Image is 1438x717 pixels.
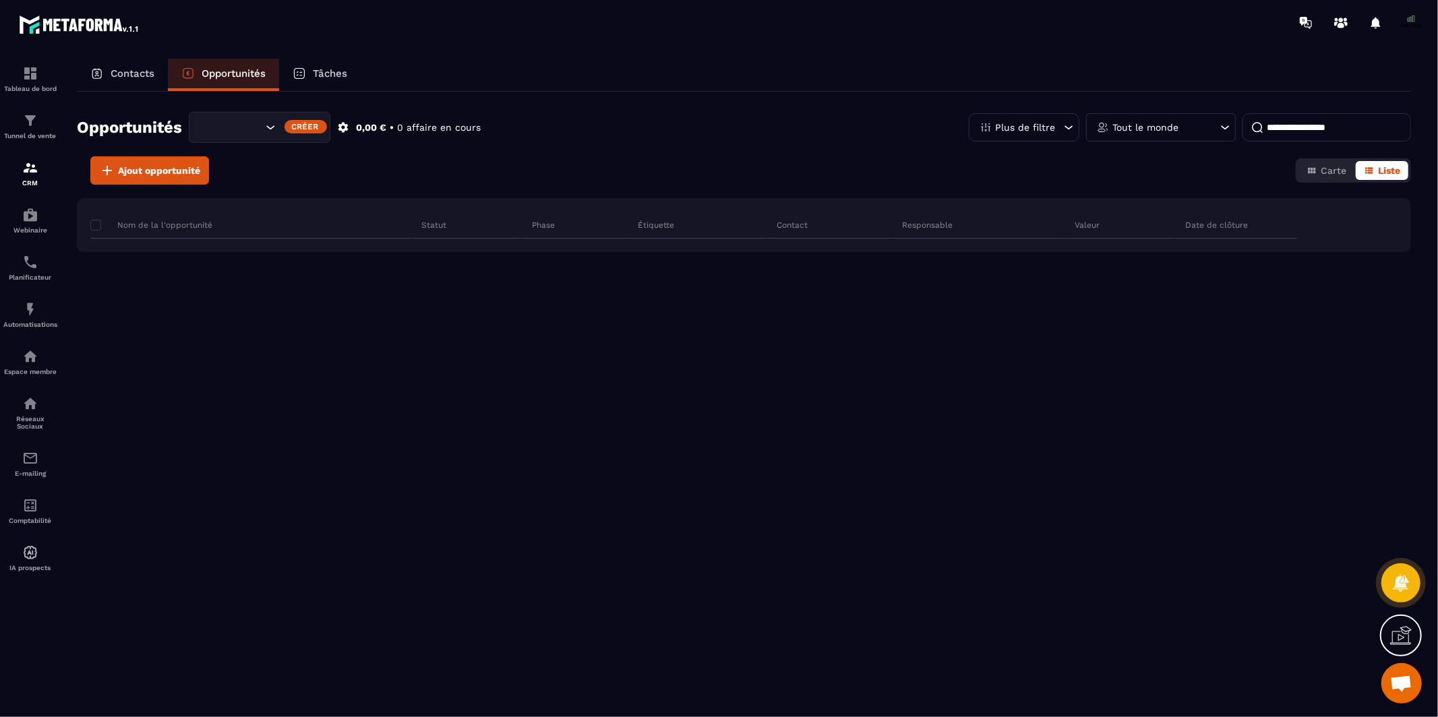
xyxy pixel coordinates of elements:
a: Tâches [279,59,361,91]
p: Nom de la l'opportunité [90,220,212,230]
p: • [390,121,394,134]
a: Ouvrir le chat [1381,663,1422,704]
p: Réseaux Sociaux [3,415,57,430]
p: Webinaire [3,226,57,234]
img: automations [22,544,38,561]
p: CRM [3,179,57,187]
a: social-networksocial-networkRéseaux Sociaux [3,385,57,440]
p: Valeur [1075,220,1100,230]
a: accountantaccountantComptabilité [3,487,57,534]
img: accountant [22,497,38,513]
p: Phase [532,220,555,230]
a: automationsautomationsEspace membre [3,338,57,385]
p: E-mailing [3,470,57,477]
img: logo [19,12,140,36]
img: automations [22,301,38,317]
img: scheduler [22,254,38,270]
p: 0,00 € [356,121,386,134]
img: social-network [22,396,38,412]
p: Date de clôture [1185,220,1248,230]
button: Carte [1298,161,1354,180]
img: formation [22,113,38,129]
p: Espace membre [3,368,57,375]
a: schedulerschedulerPlanificateur [3,244,57,291]
p: Plus de filtre [995,123,1055,132]
div: Search for option [189,112,330,143]
a: formationformationTunnel de vente [3,102,57,150]
input: Search for option [201,120,262,135]
a: formationformationCRM [3,150,57,197]
p: Comptabilité [3,517,57,524]
button: Liste [1356,161,1408,180]
p: Tout le monde [1112,123,1178,132]
img: formation [22,160,38,176]
img: email [22,450,38,466]
img: automations [22,348,38,365]
a: automationsautomationsAutomatisations [3,291,57,338]
a: emailemailE-mailing [3,440,57,487]
a: formationformationTableau de bord [3,55,57,102]
p: Tâches [313,67,347,80]
p: Contacts [111,67,154,80]
p: Planificateur [3,274,57,281]
span: Ajout opportunité [118,164,200,177]
p: Étiquette [638,220,674,230]
a: Contacts [77,59,168,91]
p: IA prospects [3,564,57,571]
img: formation [22,65,38,82]
span: Carte [1321,165,1346,176]
p: Opportunités [202,67,266,80]
a: Opportunités [168,59,279,91]
p: Tableau de bord [3,85,57,92]
img: automations [22,207,38,223]
span: Liste [1378,165,1400,176]
div: Créer [284,120,327,133]
p: Tunnel de vente [3,132,57,139]
p: 0 affaire en cours [397,121,481,134]
h2: Opportunités [77,114,182,141]
button: Ajout opportunité [90,156,209,185]
p: Contact [777,220,808,230]
a: automationsautomationsWebinaire [3,197,57,244]
p: Statut [421,220,446,230]
p: Responsable [902,220,953,230]
p: Automatisations [3,321,57,328]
